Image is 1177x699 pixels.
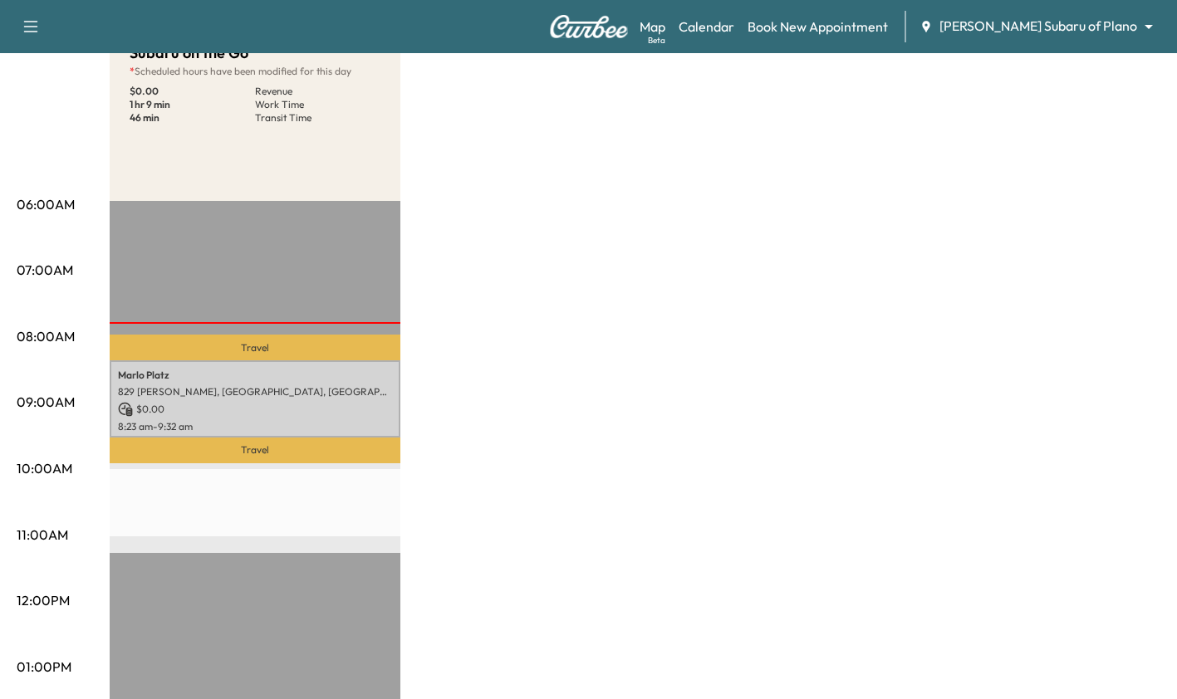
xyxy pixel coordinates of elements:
[648,34,665,46] div: Beta
[130,98,255,111] p: 1 hr 9 min
[640,17,665,37] a: MapBeta
[130,65,380,78] p: Scheduled hours have been modified for this day
[130,85,255,98] p: $ 0.00
[17,260,73,280] p: 07:00AM
[110,437,400,463] p: Travel
[748,17,888,37] a: Book New Appointment
[17,326,75,346] p: 08:00AM
[118,385,392,398] p: 829 [PERSON_NAME], [GEOGRAPHIC_DATA], [GEOGRAPHIC_DATA], [GEOGRAPHIC_DATA]
[255,98,380,111] p: Work Time
[17,657,71,677] p: 01:00PM
[130,111,255,125] p: 46 min
[679,17,734,37] a: Calendar
[110,335,400,360] p: Travel
[17,525,68,545] p: 11:00AM
[118,420,392,433] p: 8:23 am - 9:32 am
[17,458,72,478] p: 10:00AM
[17,590,70,610] p: 12:00PM
[939,17,1137,36] span: [PERSON_NAME] Subaru of Plano
[17,392,75,412] p: 09:00AM
[255,111,380,125] p: Transit Time
[118,402,392,417] p: $ 0.00
[549,15,629,38] img: Curbee Logo
[118,369,392,382] p: Marlo Platz
[17,194,75,214] p: 06:00AM
[255,85,380,98] p: Revenue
